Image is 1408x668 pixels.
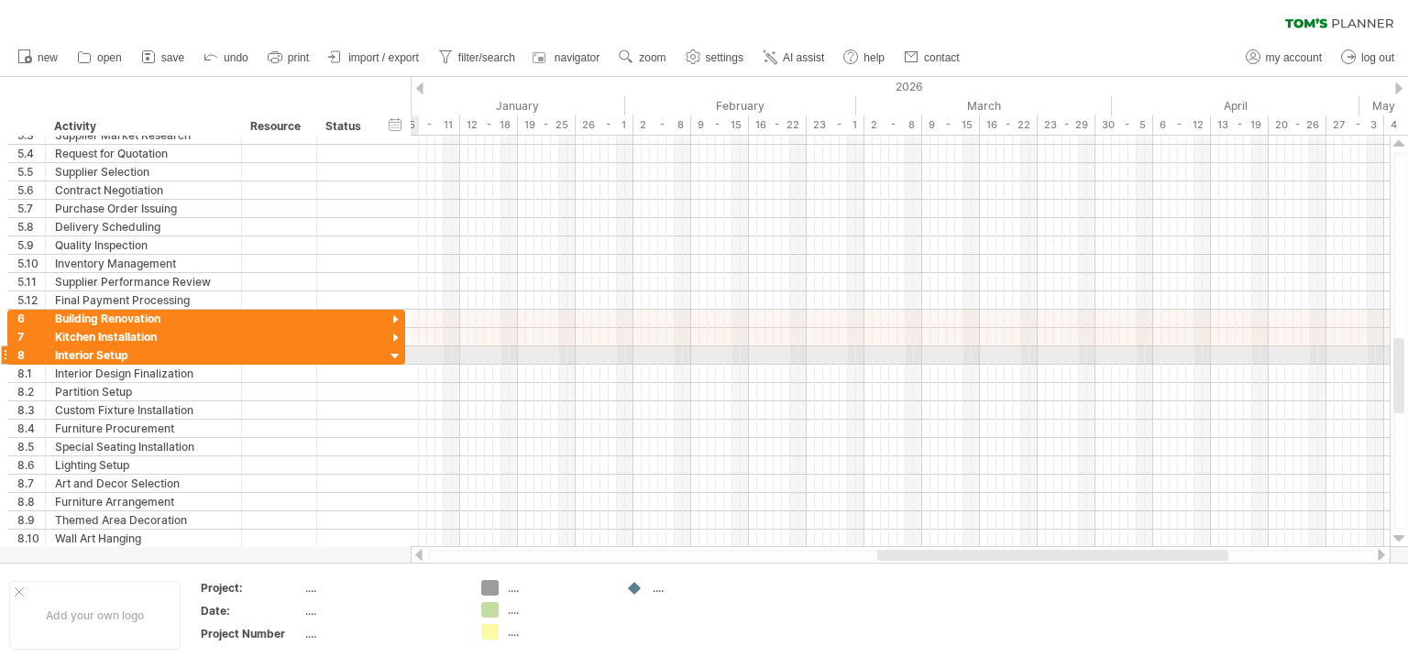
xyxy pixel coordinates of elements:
[55,475,232,492] div: Art and Decor Selection
[55,181,232,199] div: Contract Negotiation
[681,46,749,70] a: settings
[518,115,576,135] div: 19 - 25
[9,581,181,650] div: Add your own logo
[38,51,58,64] span: new
[55,255,232,272] div: Inventory Management
[55,218,232,235] div: Delivery Scheduling
[55,273,232,290] div: Supplier Performance Review
[55,310,232,327] div: Building Renovation
[17,530,45,547] div: 8.10
[17,236,45,254] div: 5.9
[653,580,753,596] div: ....
[324,46,424,70] a: import / export
[17,218,45,235] div: 5.8
[263,46,314,70] a: print
[758,46,830,70] a: AI assist
[17,456,45,474] div: 8.6
[402,115,460,135] div: 5 - 11
[201,626,302,641] div: Project Number
[530,46,605,70] a: navigator
[633,115,691,135] div: 2 - 8
[508,602,608,618] div: ....
[137,46,190,70] a: save
[55,530,232,547] div: Wall Art Hanging
[17,365,45,382] div: 8.1
[17,163,45,181] div: 5.5
[55,163,232,181] div: Supplier Selection
[899,46,965,70] a: contact
[55,511,232,529] div: Themed Area Decoration
[691,115,749,135] div: 9 - 15
[1211,115,1269,135] div: 13 - 19
[639,51,665,64] span: zoom
[55,493,232,510] div: Furniture Arrangement
[250,117,306,136] div: Resource
[614,46,671,70] a: zoom
[749,115,807,135] div: 16 - 22
[460,115,518,135] div: 12 - 18
[97,51,122,64] span: open
[55,291,232,309] div: Final Payment Processing
[55,420,232,437] div: Furniture Procurement
[55,383,232,400] div: Partition Setup
[922,115,980,135] div: 9 - 15
[1326,115,1384,135] div: 27 - 3
[555,51,599,64] span: navigator
[17,255,45,272] div: 5.10
[55,346,232,364] div: Interior Setup
[72,46,127,70] a: open
[434,46,521,70] a: filter/search
[17,145,45,162] div: 5.4
[1153,115,1211,135] div: 6 - 12
[199,46,254,70] a: undo
[161,51,184,64] span: save
[856,96,1112,115] div: March 2026
[55,236,232,254] div: Quality Inspection
[508,624,608,640] div: ....
[1336,46,1400,70] a: log out
[17,511,45,529] div: 8.9
[1038,115,1095,135] div: 23 - 29
[1266,51,1322,64] span: my account
[863,51,885,64] span: help
[839,46,890,70] a: help
[458,51,515,64] span: filter/search
[55,365,232,382] div: Interior Design Finalization
[1112,96,1359,115] div: April 2026
[17,328,45,345] div: 7
[305,580,459,596] div: ....
[17,383,45,400] div: 8.2
[576,115,633,135] div: 26 - 1
[288,51,309,64] span: print
[17,475,45,492] div: 8.7
[17,346,45,364] div: 8
[13,46,63,70] a: new
[55,438,232,455] div: Special Seating Installation
[17,181,45,199] div: 5.6
[17,200,45,217] div: 5.7
[305,626,459,641] div: ....
[1361,51,1394,64] span: log out
[55,456,232,474] div: Lighting Setup
[1241,46,1327,70] a: my account
[55,328,232,345] div: Kitchen Installation
[17,273,45,290] div: 5.11
[625,96,856,115] div: February 2026
[17,401,45,419] div: 8.3
[924,51,960,64] span: contact
[17,420,45,437] div: 8.4
[706,51,743,64] span: settings
[348,51,419,64] span: import / export
[325,117,366,136] div: Status
[55,401,232,419] div: Custom Fixture Installation
[201,580,302,596] div: Project:
[864,115,922,135] div: 2 - 8
[17,438,45,455] div: 8.5
[201,603,302,619] div: Date:
[1269,115,1326,135] div: 20 - 26
[17,291,45,309] div: 5.12
[783,51,824,64] span: AI assist
[807,115,864,135] div: 23 - 1
[980,115,1038,135] div: 16 - 22
[305,603,459,619] div: ....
